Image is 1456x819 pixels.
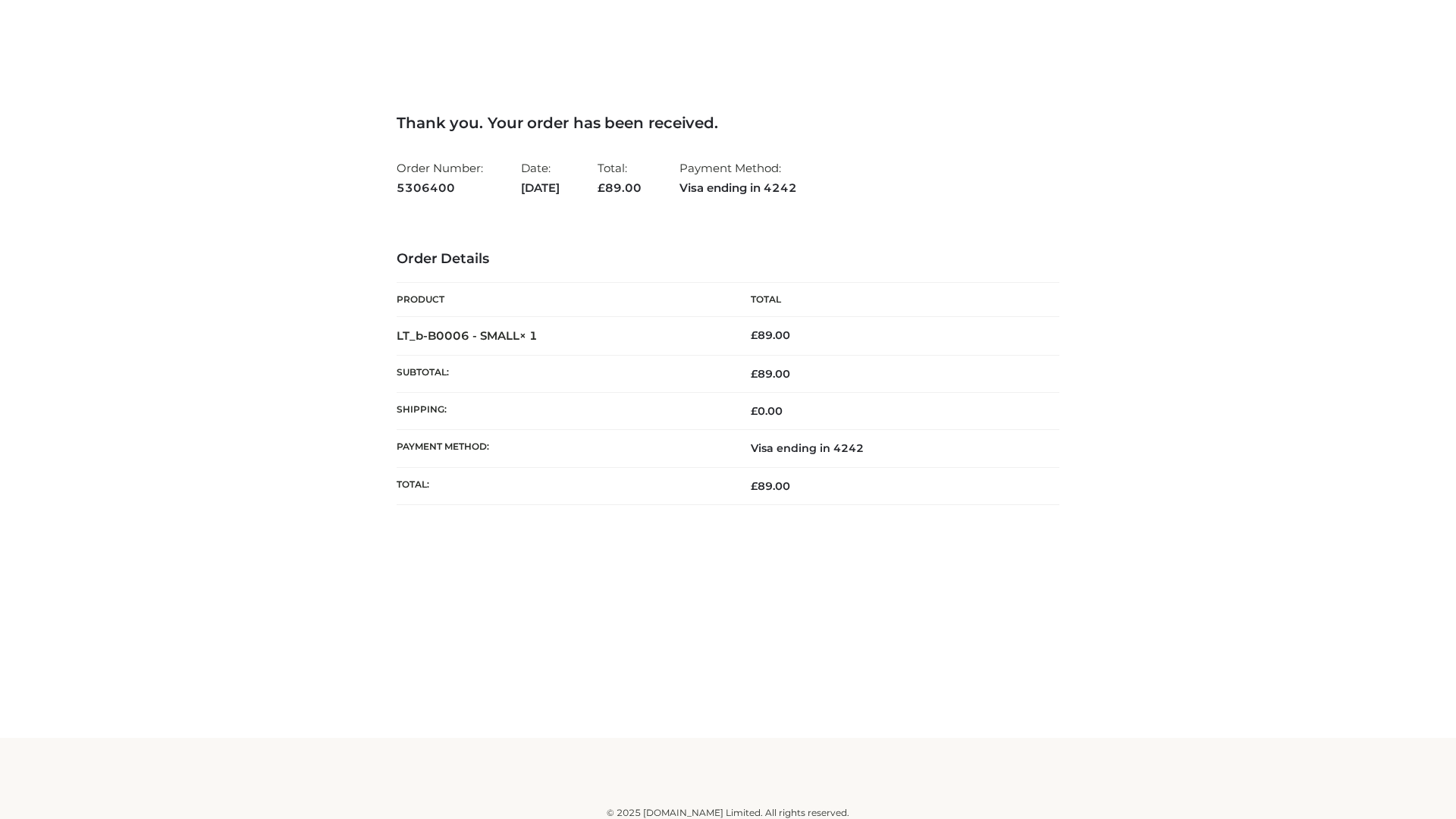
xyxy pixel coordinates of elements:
th: Payment method: [397,430,728,467]
span: £ [598,180,605,195]
th: Subtotal: [397,355,728,392]
bdi: 0.00 [751,404,783,418]
h3: Order Details [397,251,1059,268]
strong: Visa ending in 4242 [679,178,797,198]
span: £ [751,479,758,493]
li: Total: [598,155,642,201]
span: 89.00 [751,367,790,381]
strong: × 1 [519,328,538,343]
li: Order Number: [397,155,483,201]
span: £ [751,328,758,342]
li: Payment Method: [679,155,797,201]
strong: 5306400 [397,178,483,198]
span: 89.00 [598,180,642,195]
th: Product [397,283,728,317]
li: Date: [521,155,560,201]
strong: [DATE] [521,178,560,198]
h3: Thank you. Your order has been received. [397,114,1059,132]
th: Total [728,283,1059,317]
strong: LT_b-B0006 - SMALL [397,328,538,343]
th: Total: [397,467,728,504]
span: £ [751,404,758,418]
th: Shipping: [397,393,728,430]
bdi: 89.00 [751,328,790,342]
span: £ [751,367,758,381]
td: Visa ending in 4242 [728,430,1059,467]
span: 89.00 [751,479,790,493]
